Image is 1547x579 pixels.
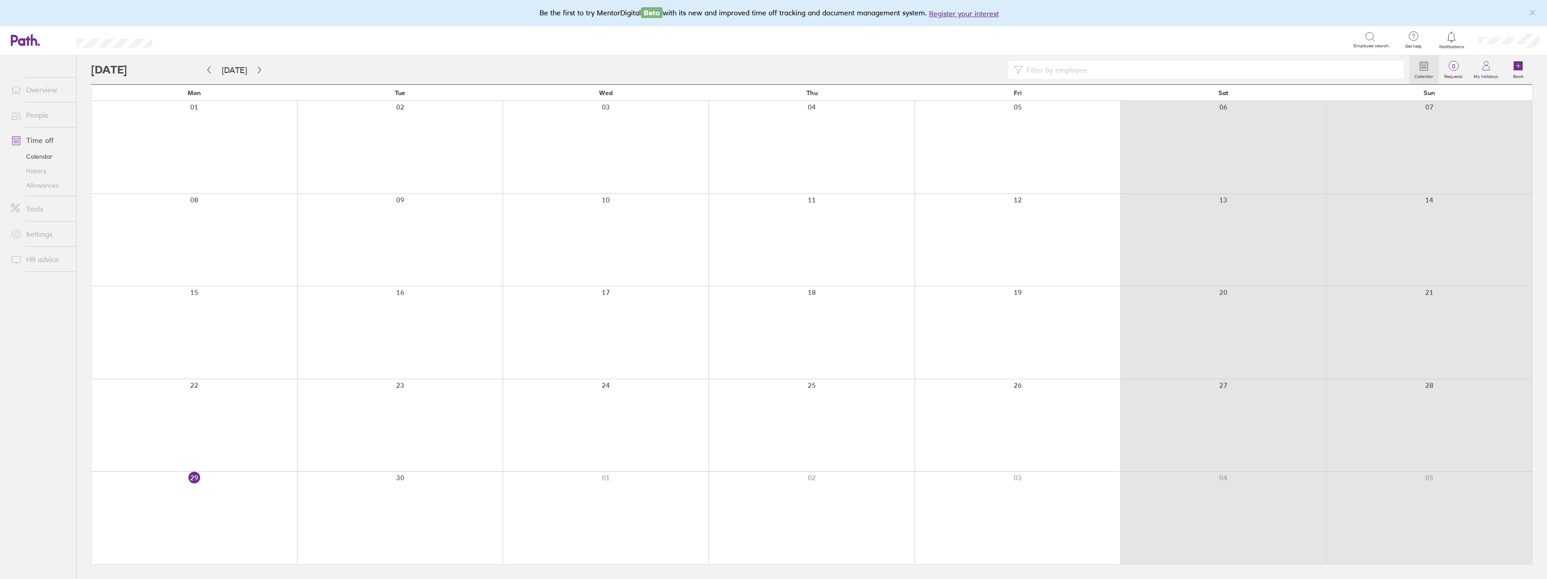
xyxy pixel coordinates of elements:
a: Overview [4,81,76,99]
input: Filter by employee [1023,61,1398,78]
a: Settings [4,225,76,243]
span: Sat [1218,89,1228,96]
span: 0 [1439,63,1468,70]
a: History [4,164,76,178]
span: Mon [188,89,201,96]
a: Time off [4,131,76,149]
a: My holidays [1468,55,1504,84]
label: Calendar [1409,71,1439,79]
a: Tools [4,200,76,218]
label: Book [1508,71,1529,79]
span: Employee search [1354,43,1389,49]
span: Wed [599,89,613,96]
label: Requests [1439,71,1468,79]
a: Allowances [4,178,76,193]
div: Search [177,36,200,44]
span: Beta [641,7,663,18]
a: HR advice [4,250,76,268]
a: People [4,106,76,124]
a: Calendar [1409,55,1439,84]
a: Calendar [4,149,76,164]
span: Get help [1399,44,1428,49]
span: Sun [1423,89,1435,96]
span: Tue [395,89,405,96]
span: Thu [806,89,818,96]
a: Book [1504,55,1533,84]
div: Be the first to try MentorDigital with its new and improved time off tracking and document manage... [540,7,1008,19]
label: My holidays [1468,71,1504,79]
button: [DATE] [215,63,254,78]
span: Fri [1014,89,1022,96]
a: Notifications [1437,31,1466,50]
button: Register your interest [929,8,999,19]
a: 0Requests [1439,55,1468,84]
span: Notifications [1437,44,1466,50]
